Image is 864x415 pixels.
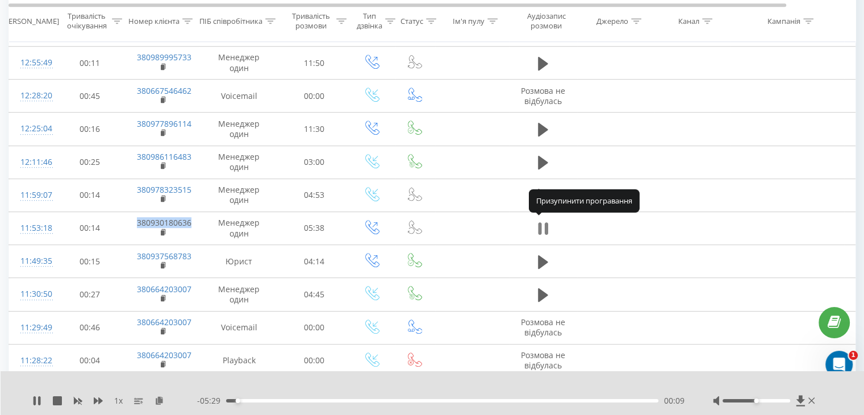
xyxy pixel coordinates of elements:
span: - 05:29 [197,395,226,406]
a: 380937568783 [137,251,191,262]
td: 00:27 [55,278,126,311]
div: 12:55:49 [20,52,43,74]
td: 03:00 [279,146,350,179]
div: Джерело [596,16,628,26]
div: Тип дзвінка [357,12,382,31]
td: 04:53 [279,179,350,211]
td: 00:00 [279,80,350,113]
div: ПІБ співробітника [199,16,262,26]
div: Тривалість розмови [289,12,333,31]
td: Менеджер один [199,179,279,211]
td: Менеджер один [199,113,279,146]
div: 12:28:20 [20,85,43,107]
div: 11:30:50 [20,283,43,305]
div: 11:29:49 [20,317,43,339]
td: Менеджер один [199,278,279,311]
td: 00:00 [279,311,350,344]
td: 00:16 [55,113,126,146]
span: 1 [849,351,858,360]
div: Статус [400,16,423,26]
a: 380986116483 [137,151,191,162]
span: Розмова не відбулась [521,350,565,371]
div: Аудіозапис розмови [519,12,574,31]
td: 05:38 [279,211,350,244]
td: 11:50 [279,47,350,80]
div: Ім'я пулу [453,16,485,26]
td: 00:00 [279,344,350,377]
td: 00:25 [55,146,126,179]
a: 380978323515 [137,184,191,195]
div: 12:25:04 [20,118,43,140]
span: 00:09 [664,395,684,406]
td: Voicemail [199,80,279,113]
td: 00:11 [55,47,126,80]
td: Voicemail [199,311,279,344]
div: Канал [678,16,699,26]
span: Розмова не відбулась [521,85,565,106]
a: 380930180636 [137,217,191,228]
span: Розмова не відбулась [521,317,565,338]
td: 00:14 [55,179,126,211]
td: 00:45 [55,80,126,113]
td: 00:14 [55,211,126,244]
div: Кампанія [767,16,800,26]
td: 00:15 [55,245,126,278]
a: 380667546462 [137,85,191,96]
a: 380977896114 [137,118,191,129]
td: 11:30 [279,113,350,146]
span: 1 x [114,395,123,406]
td: Юрист [199,245,279,278]
td: 00:04 [55,344,126,377]
div: 11:59:07 [20,184,43,206]
div: Тривалість очікування [64,12,109,31]
td: Playback [199,344,279,377]
div: 11:53:18 [20,217,43,239]
div: 11:28:22 [20,350,43,372]
td: Менеджер один [199,146,279,179]
div: [PERSON_NAME] [2,16,59,26]
td: 00:46 [55,311,126,344]
td: Менеджер один [199,211,279,244]
div: Accessibility label [754,399,758,403]
td: 04:14 [279,245,350,278]
a: 380989995733 [137,52,191,63]
td: 04:45 [279,278,350,311]
td: Менеджер один [199,47,279,80]
a: 380664203007 [137,317,191,327]
a: 380664203007 [137,284,191,294]
div: Номер клієнта [128,16,180,26]
div: Призупинити програвання [529,189,640,212]
iframe: Intercom live chat [825,351,853,378]
div: 11:49:35 [20,250,43,272]
div: Accessibility label [236,399,240,403]
a: 380664203007 [137,350,191,360]
div: 12:11:46 [20,151,43,173]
